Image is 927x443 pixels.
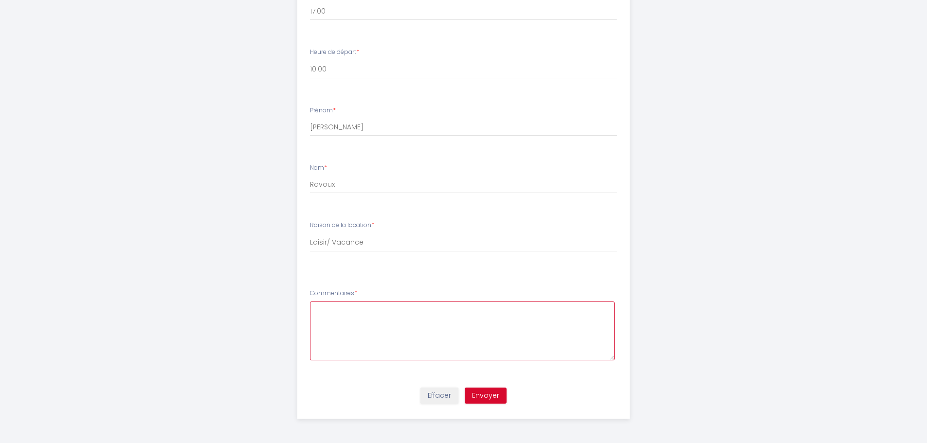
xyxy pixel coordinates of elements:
label: Nom [310,163,327,173]
label: Heure de départ [310,48,359,57]
button: Envoyer [465,388,507,404]
label: Raison de la location [310,221,374,230]
label: Commentaires [310,289,357,298]
label: Prénom [310,106,336,115]
button: Effacer [420,388,458,404]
